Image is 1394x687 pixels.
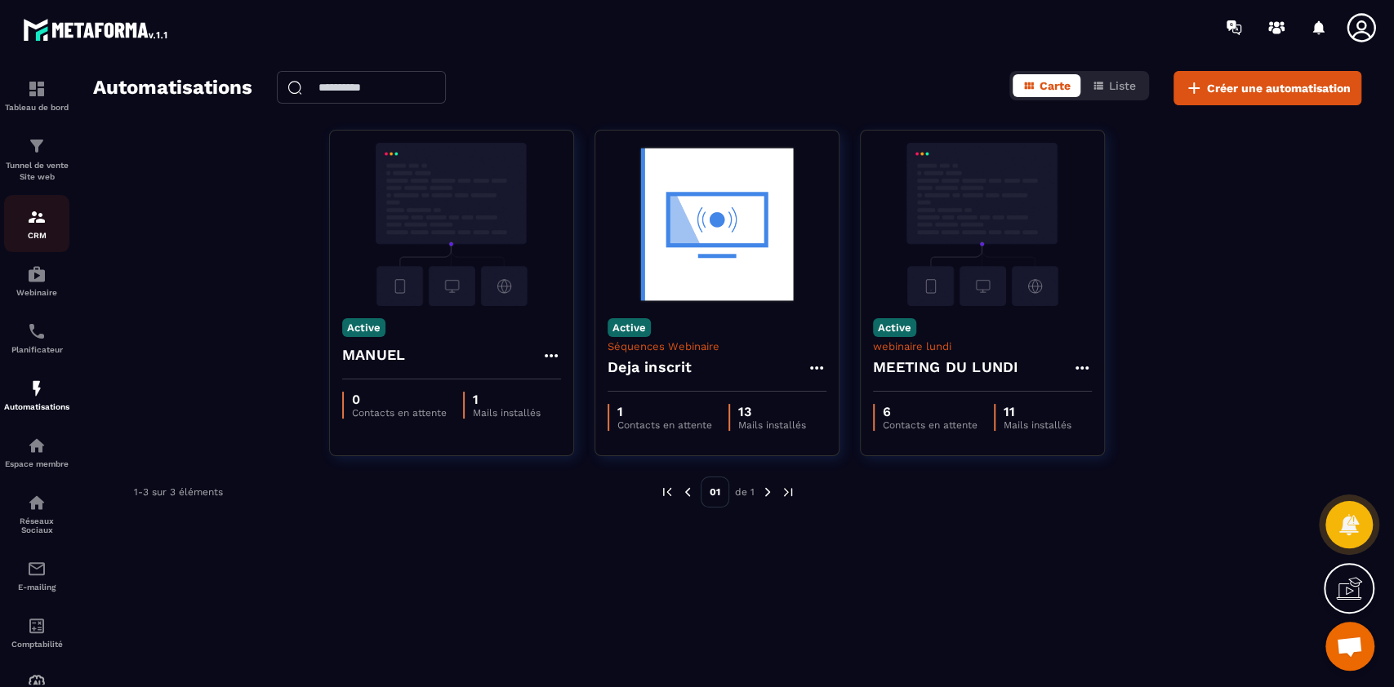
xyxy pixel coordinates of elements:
p: Contacts en attente [352,407,447,419]
p: 01 [701,476,729,507]
img: automations [27,264,47,284]
p: 1-3 sur 3 éléments [134,486,223,498]
a: social-networksocial-networkRéseaux Sociaux [4,481,69,547]
p: Automatisations [4,402,69,411]
span: Liste [1109,79,1136,92]
p: 6 [883,404,978,419]
p: Réseaux Sociaux [4,516,69,534]
img: scheduler [27,321,47,341]
p: 1 [617,404,712,419]
p: CRM [4,231,69,240]
button: Carte [1013,74,1080,97]
a: automationsautomationsWebinaire [4,252,69,309]
h2: Automatisations [93,71,252,105]
p: Mails installés [473,407,541,419]
a: formationformationTableau de bord [4,67,69,124]
a: formationformationCRM [4,195,69,252]
span: Carte [1040,79,1071,92]
p: Active [608,318,651,337]
h4: MANUEL [342,343,405,366]
p: 11 [1004,404,1071,419]
img: formation [27,207,47,227]
img: automations [27,436,47,455]
h4: Deja inscrit [608,356,692,379]
p: Contacts en attente [617,419,712,431]
button: Liste [1082,74,1146,97]
a: automationsautomationsAutomatisations [4,366,69,423]
img: next [781,485,795,499]
img: logo [23,15,170,44]
p: Webinaire [4,288,69,297]
button: Créer une automatisation [1174,71,1361,105]
a: schedulerschedulerPlanificateur [4,309,69,366]
p: webinaire lundi [873,340,1092,352]
a: automationsautomationsEspace membre [4,423,69,481]
p: Tableau de bord [4,103,69,112]
p: Planificateur [4,345,69,354]
img: prev [660,485,675,499]
p: 1 [473,392,541,407]
p: Mails installés [738,419,806,431]
img: formation [27,136,47,156]
p: E-mailing [4,583,69,592]
p: Active [342,318,385,337]
p: 13 [738,404,806,419]
img: social-network [27,493,47,512]
p: 0 [352,392,447,407]
p: Espace membre [4,459,69,468]
p: de 1 [735,485,755,499]
a: accountantaccountantComptabilité [4,604,69,661]
img: accountant [27,616,47,636]
p: Comptabilité [4,640,69,649]
img: email [27,559,47,578]
img: automation-background [342,143,561,306]
img: automation-background [608,143,826,306]
p: Active [873,318,916,337]
span: Créer une automatisation [1207,80,1351,96]
p: Séquences Webinaire [608,340,826,352]
p: Contacts en attente [883,419,978,431]
p: Mails installés [1004,419,1071,431]
img: automation-background [873,143,1092,306]
img: next [760,485,775,499]
h4: MEETING DU LUNDI [873,356,1018,379]
a: emailemailE-mailing [4,547,69,604]
img: prev [680,485,695,499]
img: formation [27,79,47,99]
a: formationformationTunnel de vente Site web [4,124,69,195]
p: Tunnel de vente Site web [4,160,69,183]
a: Ouvrir le chat [1325,622,1374,671]
img: automations [27,379,47,398]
